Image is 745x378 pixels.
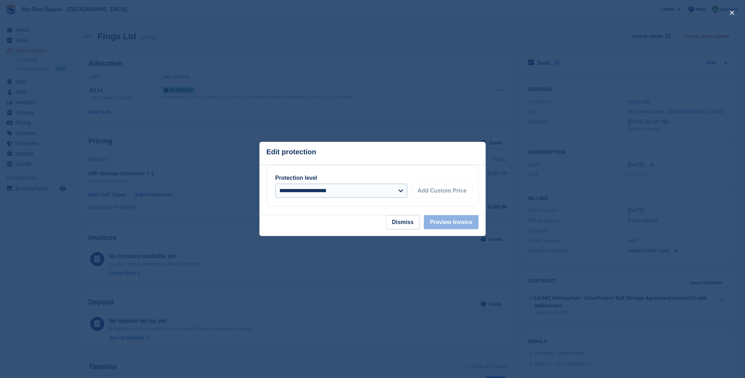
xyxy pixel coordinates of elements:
[267,148,316,156] p: Edit protection
[727,7,738,18] button: close
[386,215,420,229] button: Dismiss
[412,184,473,198] button: Add Custom Price
[424,215,478,229] button: Preview Invoice
[275,175,318,181] label: Protection level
